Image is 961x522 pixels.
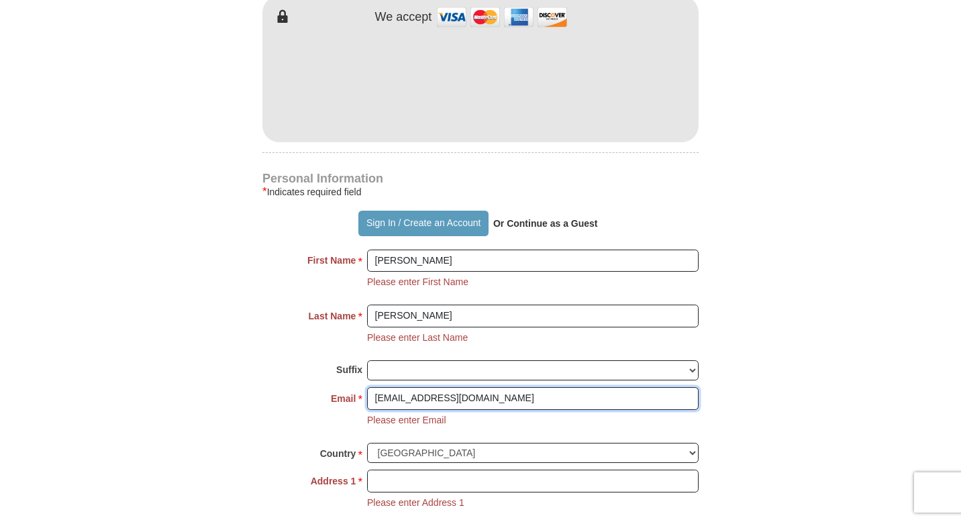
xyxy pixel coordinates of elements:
[367,413,446,427] li: Please enter Email
[493,218,598,229] strong: Or Continue as a Guest
[367,496,464,509] li: Please enter Address 1
[311,472,356,490] strong: Address 1
[307,251,356,270] strong: First Name
[367,331,468,344] li: Please enter Last Name
[262,184,699,200] div: Indicates required field
[435,3,569,32] img: credit cards accepted
[262,173,699,184] h4: Personal Information
[336,360,362,379] strong: Suffix
[367,275,468,289] li: Please enter First Name
[331,389,356,408] strong: Email
[320,444,356,463] strong: Country
[358,211,488,236] button: Sign In / Create an Account
[309,307,356,325] strong: Last Name
[375,10,432,25] h4: We accept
